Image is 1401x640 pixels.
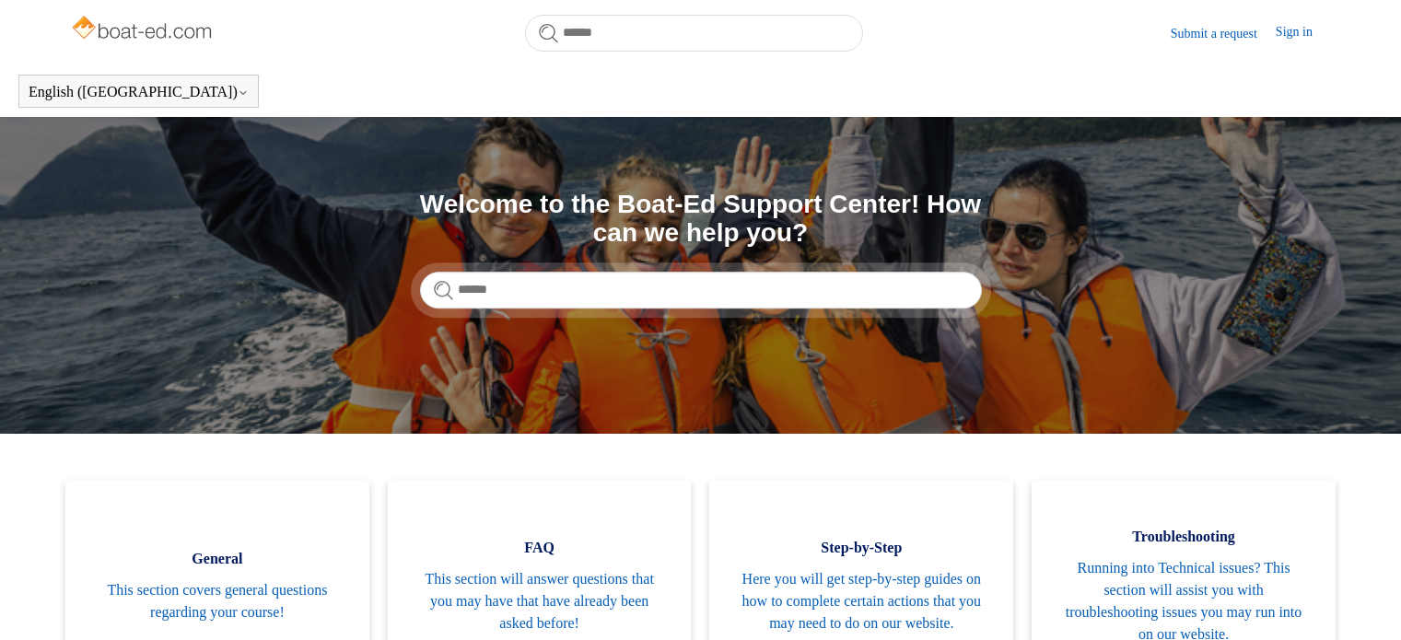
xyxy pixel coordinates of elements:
span: Troubleshooting [1059,526,1308,548]
input: Search [420,272,982,308]
span: Here you will get step-by-step guides on how to complete certain actions that you may need to do ... [737,568,986,634]
button: English ([GEOGRAPHIC_DATA]) [29,84,249,100]
a: Submit a request [1171,24,1276,43]
h1: Welcome to the Boat-Ed Support Center! How can we help you? [420,191,982,248]
span: FAQ [415,537,664,559]
img: Boat-Ed Help Center home page [70,11,216,48]
span: This section covers general questions regarding your course! [93,579,342,623]
span: This section will answer questions that you may have that have already been asked before! [415,568,664,634]
input: Search [525,15,863,52]
span: General [93,548,342,570]
a: Sign in [1276,22,1331,44]
span: Step-by-Step [737,537,986,559]
div: Live chat [1339,578,1387,626]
